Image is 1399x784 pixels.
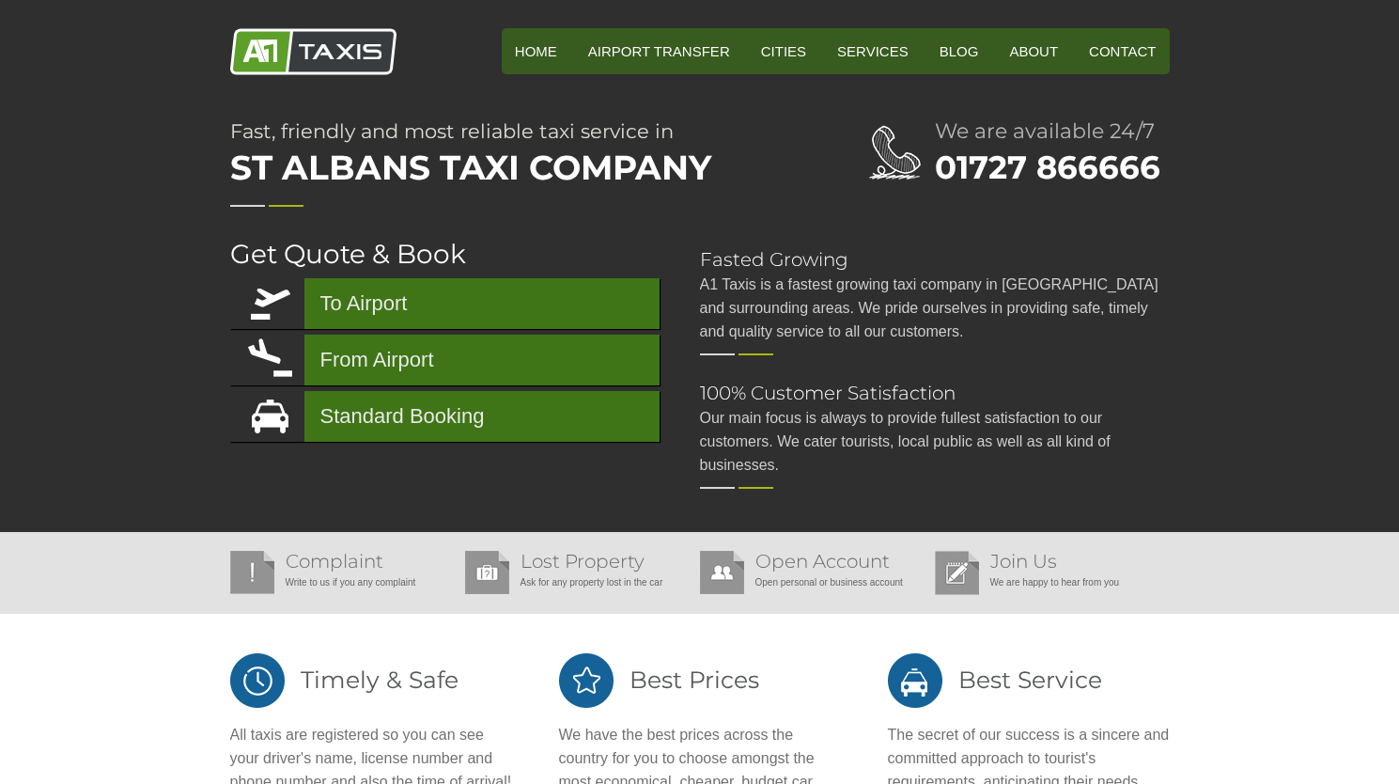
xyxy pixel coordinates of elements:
img: Complaint [230,551,274,594]
a: Airport Transfer [575,28,743,74]
a: Cities [748,28,819,74]
p: Open personal or business account [700,571,925,594]
a: HOME [502,28,570,74]
a: Open Account [755,550,890,572]
a: 01727 866666 [935,148,1160,187]
a: To Airport [230,278,660,329]
h2: Best Prices [559,651,841,709]
p: Ask for any property lost in the car [465,571,691,594]
img: Open Account [700,551,744,594]
a: Services [824,28,922,74]
a: Join Us [990,550,1057,572]
h2: 100% Customer Satisfaction [700,384,1170,402]
a: Standard Booking [230,391,660,442]
p: A1 Taxis is a fastest growing taxi company in [GEOGRAPHIC_DATA] and surrounding areas. We pride o... [700,273,1170,343]
a: Lost Property [521,550,645,572]
p: Write to us if you any complaint [230,571,456,594]
a: About [996,28,1071,74]
h2: Timely & Safe [230,651,512,709]
a: Contact [1076,28,1169,74]
a: Complaint [286,550,383,572]
h2: Fasted Growing [700,250,1170,269]
p: Our main focus is always to provide fullest satisfaction to our customers. We cater tourists, loc... [700,406,1170,477]
span: St Albans Taxi Company [230,141,794,194]
img: Lost Property [465,551,509,594]
p: We are happy to hear from you [935,571,1160,594]
img: Join Us [935,551,979,595]
a: Blog [926,28,992,74]
h2: Get Quote & Book [230,241,662,267]
h2: Best Service [888,651,1170,709]
img: A1 Taxis [230,28,396,75]
h2: We are available 24/7 [935,121,1170,142]
h1: Fast, friendly and most reliable taxi service in [230,121,794,194]
a: From Airport [230,335,660,385]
